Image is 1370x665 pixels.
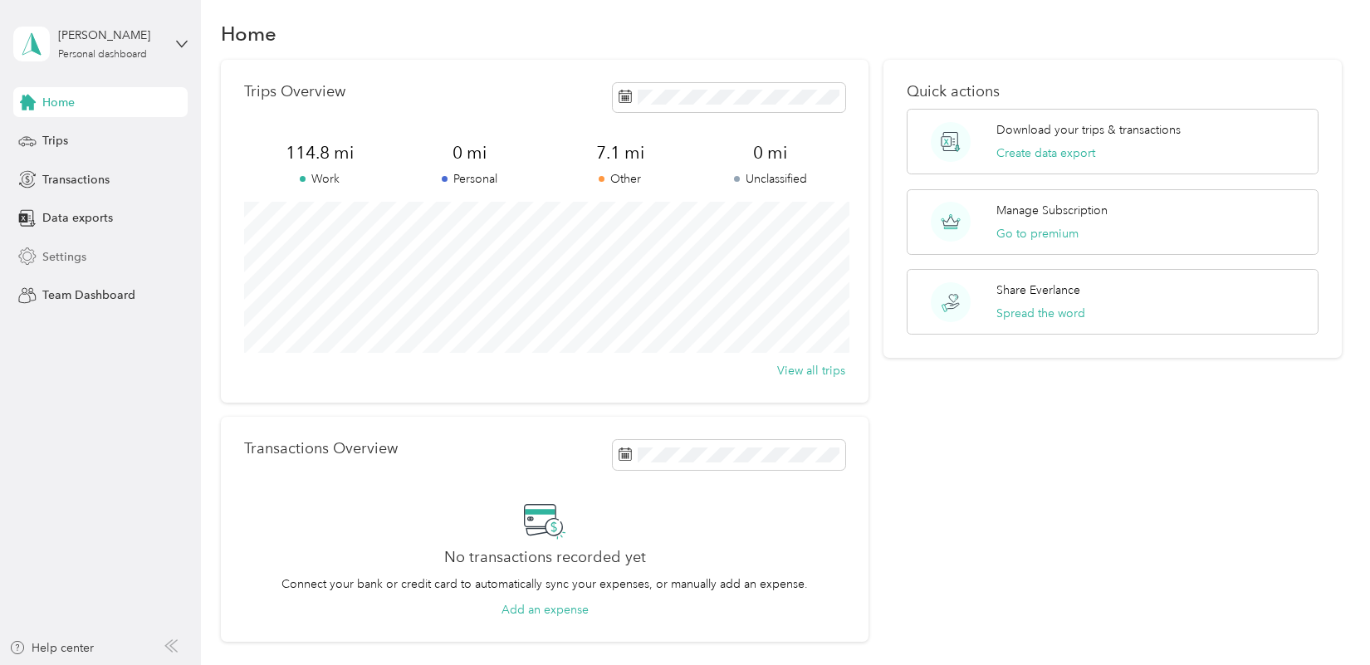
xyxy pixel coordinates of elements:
h1: Home [221,25,276,42]
h2: No transactions recorded yet [444,549,646,566]
span: Trips [42,132,68,149]
span: 0 mi [394,141,545,164]
span: Data exports [42,209,113,227]
span: Home [42,94,75,111]
span: 114.8 mi [244,141,394,164]
iframe: Everlance-gr Chat Button Frame [1277,572,1370,665]
button: Spread the word [996,305,1085,322]
p: Manage Subscription [996,202,1108,219]
p: Personal [394,170,545,188]
p: Transactions Overview [244,440,398,457]
div: Personal dashboard [58,50,147,60]
p: Unclassified [695,170,845,188]
p: Connect your bank or credit card to automatically sync your expenses, or manually add an expense. [281,575,808,593]
button: Go to premium [996,225,1079,242]
button: View all trips [777,362,845,379]
button: Help center [9,639,94,657]
p: Quick actions [907,83,1319,100]
p: Other [545,170,695,188]
p: Work [244,170,394,188]
span: 0 mi [695,141,845,164]
p: Trips Overview [244,83,345,100]
span: 7.1 mi [545,141,695,164]
div: [PERSON_NAME] [58,27,162,44]
span: Team Dashboard [42,286,135,304]
button: Add an expense [502,601,589,619]
button: Create data export [996,144,1095,162]
p: Share Everlance [996,281,1080,299]
span: Transactions [42,171,110,188]
span: Settings [42,248,86,266]
p: Download your trips & transactions [996,121,1181,139]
